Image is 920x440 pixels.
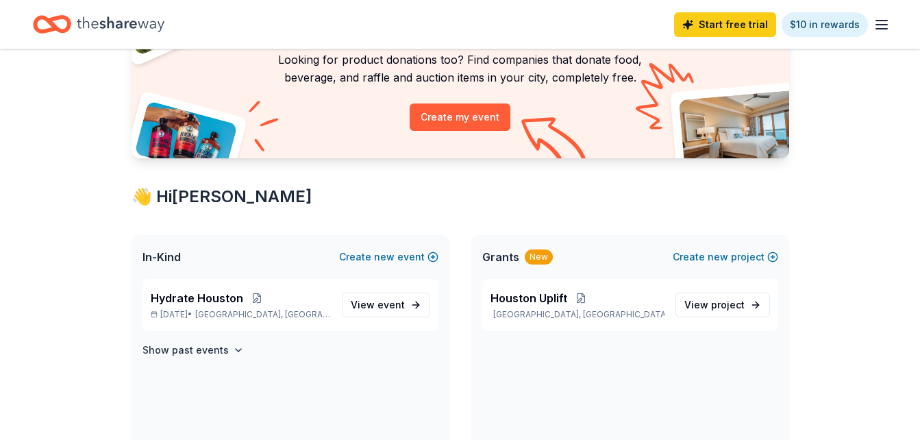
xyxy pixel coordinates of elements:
[151,290,243,306] span: Hydrate Houston
[525,249,553,265] div: New
[782,12,868,37] a: $10 in rewards
[132,186,789,208] div: 👋 Hi [PERSON_NAME]
[33,8,164,40] a: Home
[490,290,567,306] span: Houston Uplift
[151,309,331,320] p: [DATE] •
[142,249,181,265] span: In-Kind
[339,249,438,265] button: Createnewevent
[377,299,405,310] span: event
[410,103,510,131] button: Create my event
[684,297,745,313] span: View
[711,299,745,310] span: project
[374,249,395,265] span: new
[142,342,244,358] button: Show past events
[142,342,229,358] h4: Show past events
[195,309,330,320] span: [GEOGRAPHIC_DATA], [GEOGRAPHIC_DATA]
[148,51,773,87] p: Looking for product donations too? Find companies that donate food, beverage, and raffle and auct...
[673,249,778,265] button: Createnewproject
[490,309,664,320] p: [GEOGRAPHIC_DATA], [GEOGRAPHIC_DATA]
[675,293,770,317] a: View project
[708,249,728,265] span: new
[521,117,590,169] img: Curvy arrow
[482,249,519,265] span: Grants
[342,293,430,317] a: View event
[674,12,776,37] a: Start free trial
[351,297,405,313] span: View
